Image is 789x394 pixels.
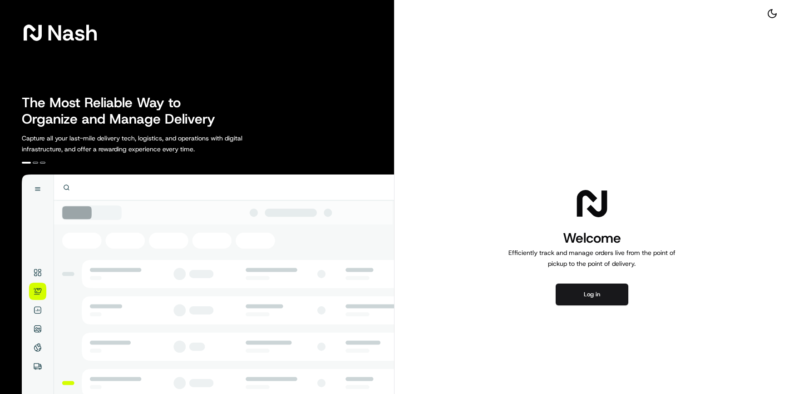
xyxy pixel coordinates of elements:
[556,284,628,305] button: Log in
[22,95,225,127] h2: The Most Reliable Way to Organize and Manage Delivery
[47,24,98,42] span: Nash
[22,133,283,155] p: Capture all your last-mile delivery tech, logistics, and operations with digital infrastructure, ...
[505,247,679,269] p: Efficiently track and manage orders live from the point of pickup to the point of delivery.
[505,229,679,247] h1: Welcome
